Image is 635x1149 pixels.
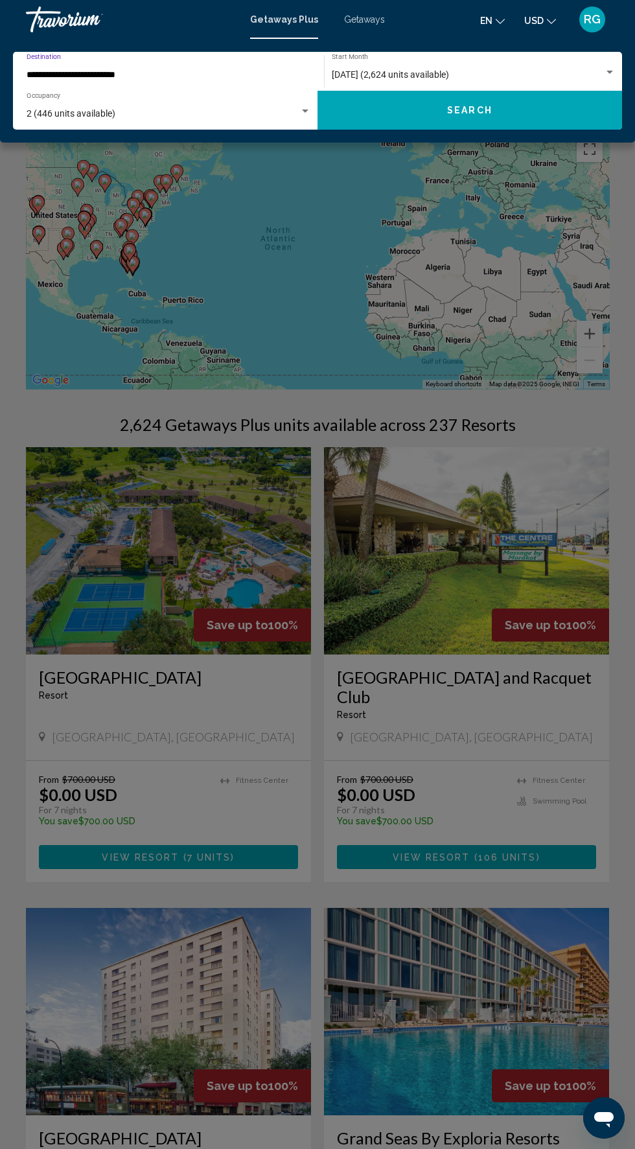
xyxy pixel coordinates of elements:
button: Search [317,91,622,130]
span: USD [524,16,544,26]
button: Change currency [524,11,556,30]
button: Change language [480,11,505,30]
button: User Menu [575,6,609,33]
span: RG [584,13,601,26]
a: Getaways Plus [250,14,318,25]
a: Travorium [26,6,237,32]
span: en [480,16,492,26]
span: 2 (446 units available) [27,108,115,119]
span: Search [447,106,492,116]
iframe: Button to launch messaging window [583,1097,625,1139]
span: [DATE] (2,624 units available) [332,69,449,80]
a: Getaways [344,14,385,25]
